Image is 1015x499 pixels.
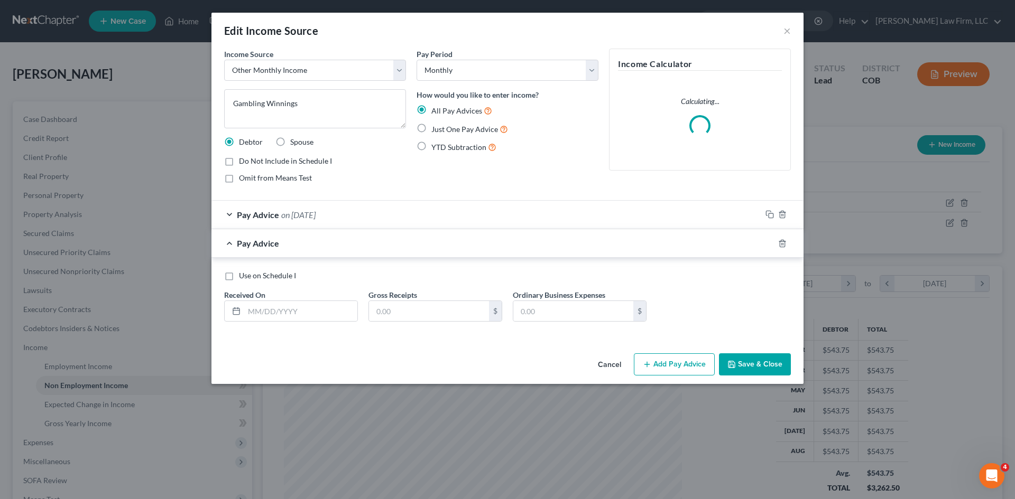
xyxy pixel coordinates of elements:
h5: Income Calculator [618,58,782,71]
button: Add Pay Advice [634,353,715,375]
label: How would you like to enter income? [417,89,539,100]
span: Pay Advice [237,210,279,220]
button: × [783,24,791,37]
div: $ [633,301,646,321]
div: Edit Income Source [224,23,318,38]
span: Just One Pay Advice [431,125,498,134]
span: Do Not Include in Schedule I [239,156,332,165]
label: Ordinary Business Expenses [513,289,605,300]
button: Save & Close [719,353,791,375]
span: Debtor [239,137,263,146]
input: 0.00 [369,301,489,321]
span: 4 [1001,463,1009,472]
label: Pay Period [417,49,453,60]
span: All Pay Advices [431,106,482,115]
button: Cancel [589,354,630,375]
span: Omit from Means Test [239,173,312,182]
span: Use on Schedule I [239,271,296,280]
span: Received On [224,290,265,299]
div: $ [489,301,502,321]
input: 0.00 [513,301,633,321]
span: Pay Advice [237,238,279,248]
input: MM/DD/YYYY [244,301,357,321]
span: on [DATE] [281,210,316,220]
span: YTD Subtraction [431,143,486,152]
span: Spouse [290,137,313,146]
p: Calculating... [618,96,782,107]
span: Income Source [224,50,273,59]
iframe: Intercom live chat [979,463,1004,488]
label: Gross Receipts [368,289,417,300]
